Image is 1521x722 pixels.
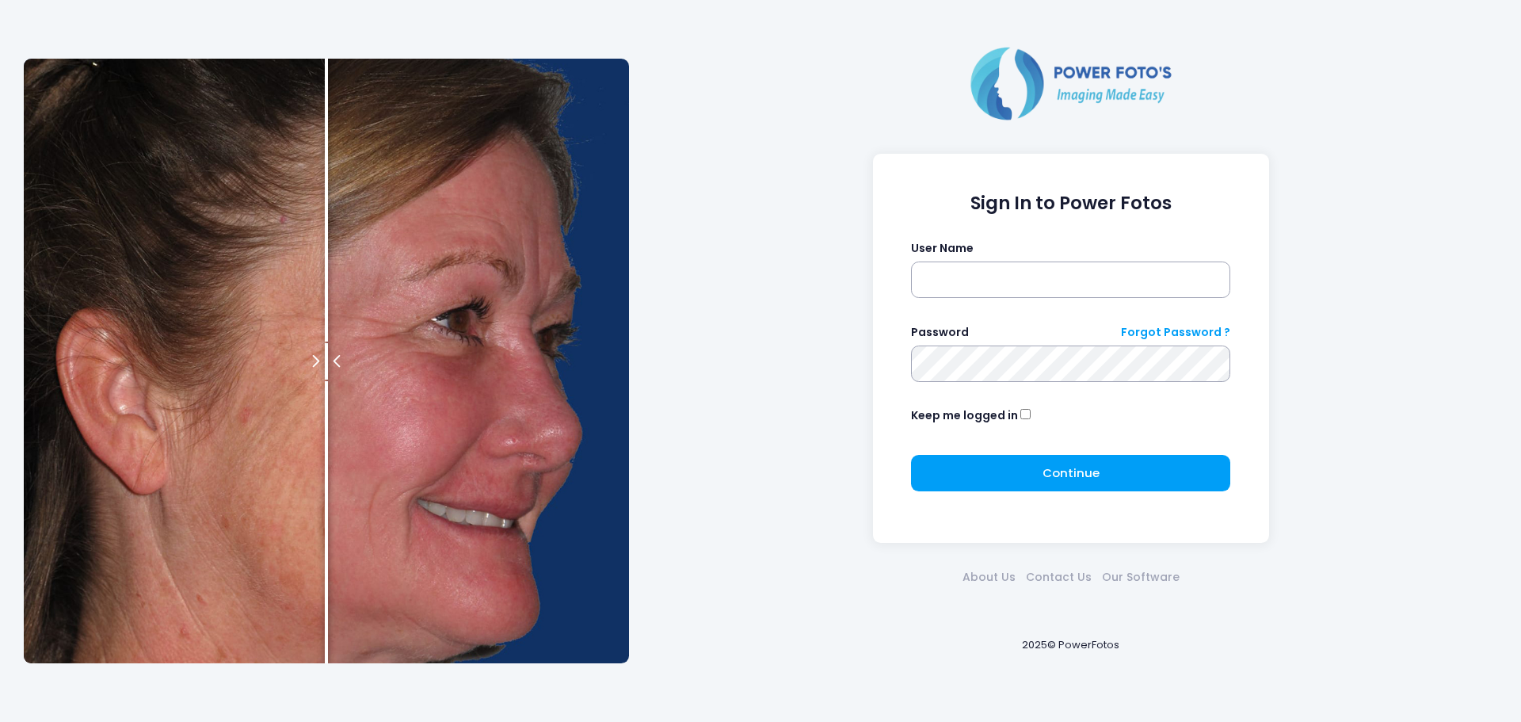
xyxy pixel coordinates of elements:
span: Continue [1043,464,1100,481]
h1: Sign In to Power Fotos [911,193,1230,214]
button: Continue [911,455,1230,491]
div: 2025© PowerFotos [644,611,1497,678]
a: Our Software [1096,569,1184,586]
a: Contact Us [1020,569,1096,586]
label: User Name [911,240,974,257]
a: Forgot Password ? [1121,324,1230,341]
label: Keep me logged in [911,407,1018,424]
label: Password [911,324,969,341]
a: About Us [957,569,1020,586]
img: Logo [964,44,1178,123]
